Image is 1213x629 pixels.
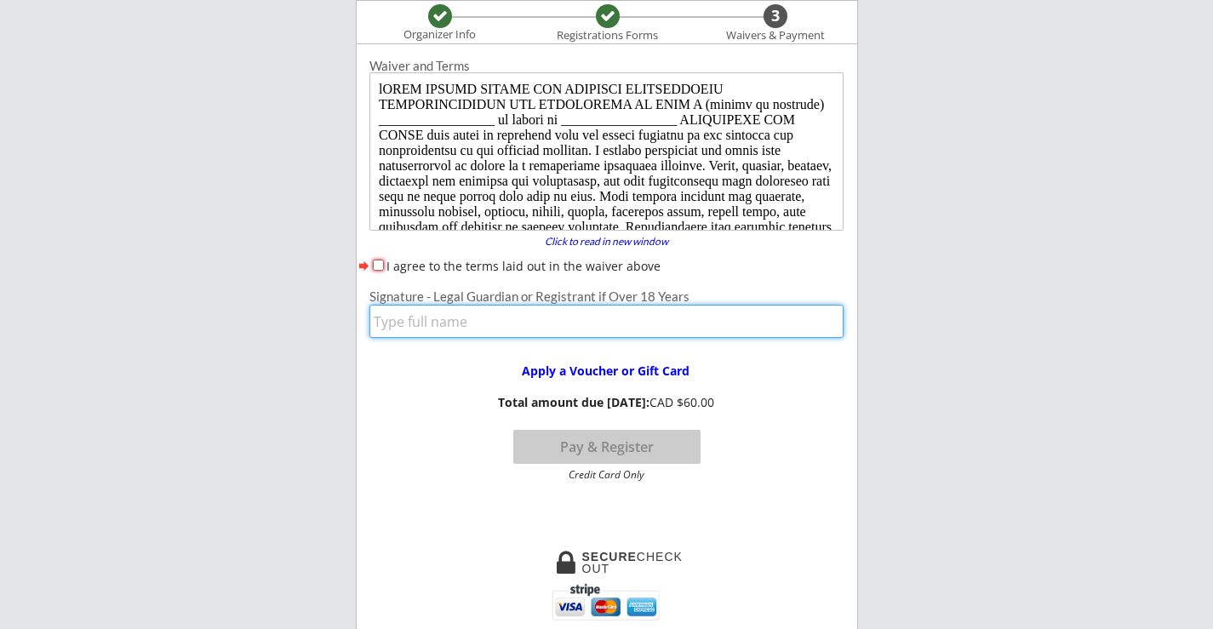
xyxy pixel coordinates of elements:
[764,7,787,26] div: 3
[549,29,667,43] div: Registrations Forms
[520,470,693,480] div: Credit Card Only
[535,237,679,247] div: Click to read in new window
[489,396,724,410] div: CAD $60.00
[386,258,661,274] label: I agree to the terms laid out in the waiver above
[369,305,844,338] input: Type full name
[717,29,834,43] div: Waivers & Payment
[369,60,844,72] div: Waiver and Terms
[582,551,684,575] div: CHECKOUT
[582,550,637,563] strong: SECURE
[535,237,679,250] a: Click to read in new window
[357,257,371,274] button: forward
[393,28,487,42] div: Organizer Info
[513,430,701,464] button: Pay & Register
[496,365,716,377] div: Apply a Voucher or Gift Card
[369,290,844,303] div: Signature - Legal Guardian or Registrant if Over 18 Years
[498,394,649,410] strong: Total amount due [DATE]:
